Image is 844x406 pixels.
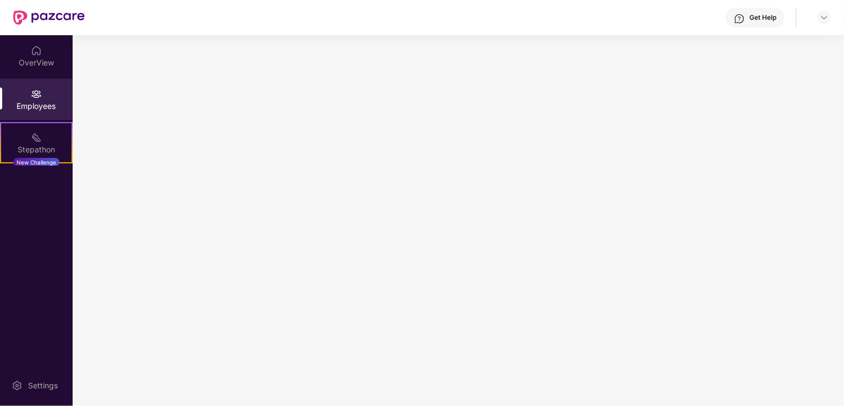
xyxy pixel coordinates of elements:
[31,89,42,100] img: svg+xml;base64,PHN2ZyBpZD0iRW1wbG95ZWVzIiB4bWxucz0iaHR0cDovL3d3dy53My5vcmcvMjAwMC9zdmciIHdpZHRoPS...
[31,132,42,143] img: svg+xml;base64,PHN2ZyB4bWxucz0iaHR0cDovL3d3dy53My5vcmcvMjAwMC9zdmciIHdpZHRoPSIyMSIgaGVpZ2h0PSIyMC...
[13,10,85,25] img: New Pazcare Logo
[25,380,61,391] div: Settings
[13,158,59,167] div: New Challenge
[734,13,745,24] img: svg+xml;base64,PHN2ZyBpZD0iSGVscC0zMngzMiIgeG1sbnM9Imh0dHA6Ly93d3cudzMub3JnLzIwMDAvc3ZnIiB3aWR0aD...
[820,13,829,22] img: svg+xml;base64,PHN2ZyBpZD0iRHJvcGRvd24tMzJ4MzIiIHhtbG5zPSJodHRwOi8vd3d3LnczLm9yZy8yMDAwL3N2ZyIgd2...
[31,45,42,56] img: svg+xml;base64,PHN2ZyBpZD0iSG9tZSIgeG1sbnM9Imh0dHA6Ly93d3cudzMub3JnLzIwMDAvc3ZnIiB3aWR0aD0iMjAiIG...
[1,144,72,155] div: Stepathon
[749,13,776,22] div: Get Help
[12,380,23,391] img: svg+xml;base64,PHN2ZyBpZD0iU2V0dGluZy0yMHgyMCIgeG1sbnM9Imh0dHA6Ly93d3cudzMub3JnLzIwMDAvc3ZnIiB3aW...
